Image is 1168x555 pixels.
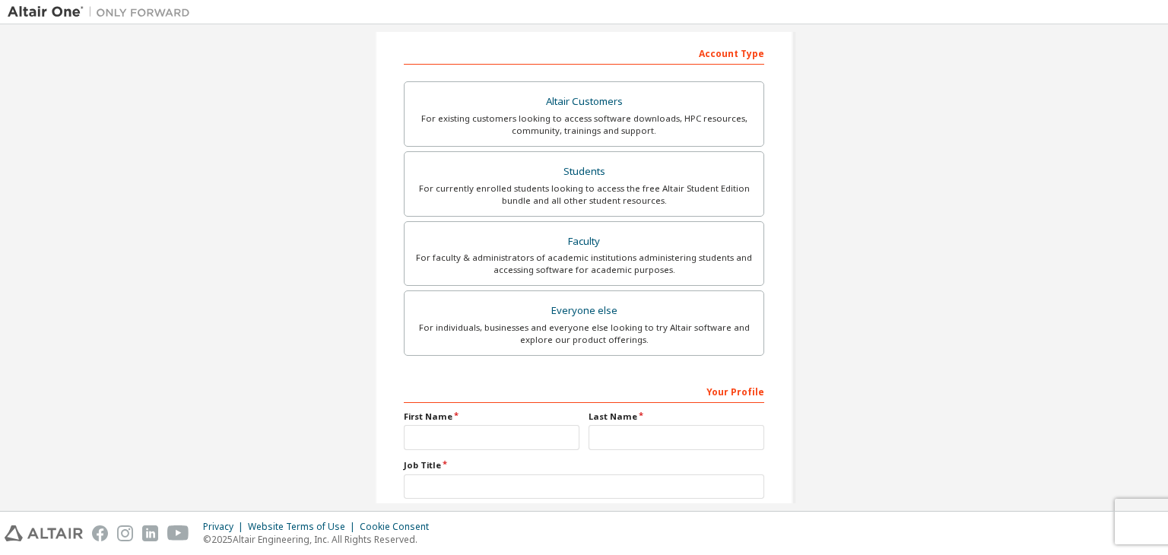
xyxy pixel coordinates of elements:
[404,40,764,65] div: Account Type
[414,231,754,252] div: Faculty
[203,533,438,546] p: © 2025 Altair Engineering, Inc. All Rights Reserved.
[5,525,83,541] img: altair_logo.svg
[414,91,754,113] div: Altair Customers
[414,300,754,322] div: Everyone else
[414,182,754,207] div: For currently enrolled students looking to access the free Altair Student Edition bundle and all ...
[404,459,764,471] label: Job Title
[360,521,438,533] div: Cookie Consent
[404,379,764,403] div: Your Profile
[414,252,754,276] div: For faculty & administrators of academic institutions administering students and accessing softwa...
[142,525,158,541] img: linkedin.svg
[167,525,189,541] img: youtube.svg
[414,113,754,137] div: For existing customers looking to access software downloads, HPC resources, community, trainings ...
[404,411,579,423] label: First Name
[589,411,764,423] label: Last Name
[92,525,108,541] img: facebook.svg
[414,322,754,346] div: For individuals, businesses and everyone else looking to try Altair software and explore our prod...
[8,5,198,20] img: Altair One
[248,521,360,533] div: Website Terms of Use
[203,521,248,533] div: Privacy
[117,525,133,541] img: instagram.svg
[414,161,754,182] div: Students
